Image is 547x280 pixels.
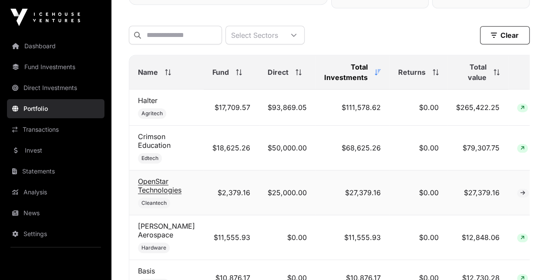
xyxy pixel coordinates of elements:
[10,9,80,26] img: Icehouse Ventures Logo
[389,170,447,215] td: $0.00
[7,183,104,202] a: Analysis
[7,224,104,243] a: Settings
[315,126,389,170] td: $68,625.26
[447,170,508,215] td: $27,379.16
[315,170,389,215] td: $27,379.16
[7,99,104,118] a: Portfolio
[503,238,547,280] iframe: Chat Widget
[324,62,368,83] span: Total Investments
[7,162,104,181] a: Statements
[141,155,158,162] span: Edtech
[268,67,289,77] span: Direct
[204,90,259,126] td: $17,709.57
[456,62,487,83] span: Total value
[204,126,259,170] td: $18,625.26
[138,267,155,275] a: Basis
[447,90,508,126] td: $265,422.25
[141,110,163,117] span: Agritech
[138,132,171,150] a: Crimson Education
[389,126,447,170] td: $0.00
[138,177,181,194] a: OpenStar Technologies
[138,96,158,105] a: Halter
[398,67,426,77] span: Returns
[7,78,104,97] a: Direct Investments
[447,215,508,260] td: $12,848.06
[138,222,195,239] a: [PERSON_NAME] Aerospace
[204,170,259,215] td: $2,379.16
[389,90,447,126] td: $0.00
[259,90,315,126] td: $93,869.05
[259,170,315,215] td: $25,000.00
[204,215,259,260] td: $11,555.93
[141,200,167,207] span: Cleantech
[7,57,104,77] a: Fund Investments
[259,215,315,260] td: $0.00
[7,37,104,56] a: Dashboard
[138,67,158,77] span: Name
[7,120,104,139] a: Transactions
[212,67,229,77] span: Fund
[447,126,508,170] td: $79,307.75
[7,141,104,160] a: Invest
[389,215,447,260] td: $0.00
[141,244,166,251] span: Hardware
[259,126,315,170] td: $50,000.00
[7,203,104,223] a: News
[480,26,530,44] button: Clear
[315,90,389,126] td: $111,578.62
[315,215,389,260] td: $11,555.93
[226,26,283,44] div: Select Sectors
